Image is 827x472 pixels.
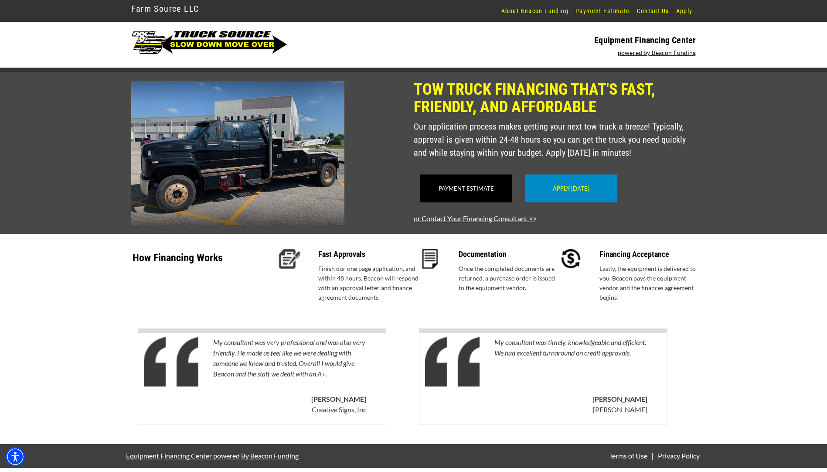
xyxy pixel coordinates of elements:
[133,249,273,277] p: How Financing Works
[126,445,299,466] a: Equipment Financing Center powered By Beacon Funding
[592,395,647,403] b: [PERSON_NAME]
[311,395,366,403] b: [PERSON_NAME]
[318,264,419,302] p: Finish our one page application, and within 48 hours, Beacon will respond with an approval letter...
[131,81,344,225] img: 2012-Truck-Source-EFC.jpg
[599,249,700,260] p: Financing Acceptance
[593,404,647,415] p: [PERSON_NAME]
[312,404,366,415] p: Creative Signs, Inc
[599,264,700,302] p: Lastly, the equipment is delivered to you. Beacon pays the equipment vendor and the finances agre...
[459,264,559,293] p: Once the completed documents are returned, a purchase order is issued to the equipment vendor.
[618,49,696,56] a: powered by Beacon Funding
[439,185,494,192] a: Payment Estimate
[607,451,649,460] a: Terms of Use
[494,337,647,390] p: My consultant was timely, knowledgeable and efficient. We had excellent turnaround on credit appr...
[279,249,301,269] img: approval-icon.PNG
[422,249,438,269] img: docs-icon.PNG
[131,1,199,16] a: Farm Source LLC
[425,337,480,386] img: Quotes
[561,249,581,269] img: accept-icon.PNG
[414,81,696,116] p: Tow Truck Financing That's Fast, Friendly, and Affordable
[553,185,589,192] a: Apply [DATE]
[419,35,696,45] p: Equipment Financing Center
[131,31,288,55] img: TruckStoreLogo-Horizontal.png
[318,249,419,260] p: Fast Approvals
[144,337,198,386] img: Quotes
[312,404,366,419] a: Creative Signs, Inc
[593,404,647,419] a: [PERSON_NAME]
[414,214,537,222] a: or Contact Your Financing Consultant >>
[656,451,701,460] a: Privacy Policy
[6,447,25,466] div: Accessibility Menu
[213,337,366,390] p: My consultant was very professional and was also very friendly. He made us feel like we were deal...
[459,249,559,260] p: Documentation
[414,120,696,159] p: Our application process makes getting your next tow truck a breeze! Typically, approval is given ...
[651,451,653,460] span: |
